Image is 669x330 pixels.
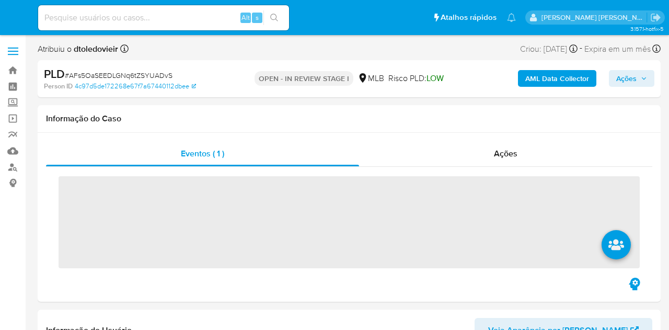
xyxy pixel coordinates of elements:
span: Ações [616,70,637,87]
b: Person ID [44,82,73,91]
div: MLB [357,73,384,84]
span: Atribuiu o [38,43,118,55]
button: AML Data Collector [518,70,596,87]
b: dtoledovieir [72,43,118,55]
b: AML Data Collector [525,70,589,87]
button: search-icon [263,10,285,25]
input: Pesquise usuários ou casos... [38,11,289,25]
span: Atalhos rápidos [441,12,497,23]
button: Ações [609,70,654,87]
span: - [580,42,582,56]
span: Eventos ( 1 ) [181,147,224,160]
p: danilo.toledo@mercadolivre.com [541,13,647,22]
a: Notificações [507,13,516,22]
h1: Informação do Caso [46,113,652,124]
span: s [256,13,259,22]
span: Expira em um mês [584,43,651,55]
span: LOW [426,72,444,84]
p: OPEN - IN REVIEW STAGE I [255,71,353,86]
a: 4c97d5de172268e67f7a67440112dbee [75,82,196,91]
span: Risco PLD: [388,73,444,84]
span: Alt [241,13,250,22]
span: Ações [494,147,517,160]
div: Criou: [DATE] [520,42,578,56]
a: Sair [650,12,661,23]
span: ‌ [59,176,640,268]
b: PLD [44,65,65,82]
span: # AFs5OaSEEDLGNq6tZSYUADvS [65,70,172,81]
